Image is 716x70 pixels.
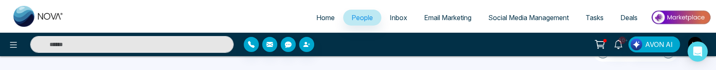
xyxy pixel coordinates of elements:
[650,8,711,27] img: Market-place.gif
[424,13,471,22] span: Email Marketing
[343,10,381,26] a: People
[608,36,628,51] a: 10+
[687,41,708,62] div: Open Intercom Messenger
[618,36,626,44] span: 10+
[488,13,569,22] span: Social Media Management
[351,13,373,22] span: People
[688,37,702,51] img: User Avatar
[416,10,480,26] a: Email Marketing
[620,13,638,22] span: Deals
[308,10,343,26] a: Home
[390,13,407,22] span: Inbox
[316,13,335,22] span: Home
[612,10,646,26] a: Deals
[381,10,416,26] a: Inbox
[628,36,680,52] button: AVON AI
[577,10,612,26] a: Tasks
[480,10,577,26] a: Social Media Management
[13,6,64,27] img: Nova CRM Logo
[586,13,604,22] span: Tasks
[645,39,673,49] span: AVON AI
[630,39,642,50] img: Lead Flow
